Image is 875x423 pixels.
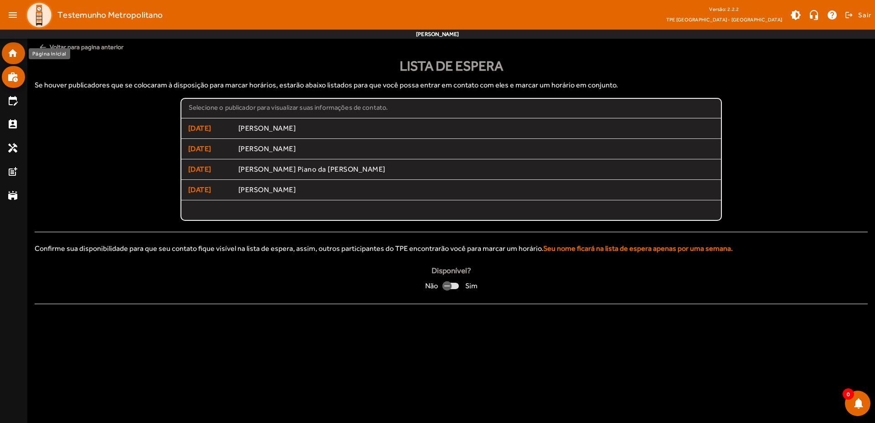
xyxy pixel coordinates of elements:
[188,123,232,134] span: [DATE]
[38,43,47,52] mat-icon: arrow_back
[843,388,854,400] span: 0
[238,144,714,154] span: [PERSON_NAME]
[666,15,782,24] span: TPE [GEOGRAPHIC_DATA] - [GEOGRAPHIC_DATA]
[189,102,714,112] div: Selecione o publicador para visualizar suas informações de contato.
[35,56,868,76] div: Lista de espera
[7,48,18,59] mat-icon: home
[238,124,714,133] span: [PERSON_NAME]
[238,165,714,174] span: [PERSON_NAME] Piano da [PERSON_NAME]
[188,143,232,154] span: [DATE]
[22,1,163,29] a: Testemunho Metropolitano
[238,185,714,195] span: [PERSON_NAME]
[35,80,868,91] p: Se houver publicadores que se colocaram à disposição para marcar horários, estarão abaixo listado...
[4,6,22,24] mat-icon: menu
[7,95,18,106] mat-icon: edit_calendar
[465,280,478,291] span: Sim
[432,265,471,277] strong: Disponível?
[7,71,18,82] mat-icon: work_history
[35,243,868,254] div: Confirme sua disponibilidade para que seu contato fique visível na lista de espera, assim, outros...
[188,164,232,175] span: [DATE]
[7,166,18,177] mat-icon: post_add
[543,244,733,253] strong: Seu nome ficará na lista de espera apenas por uma semana.
[844,8,871,22] button: Sair
[7,190,18,201] mat-icon: stadium
[26,1,53,29] img: Logo TPE
[666,4,782,15] div: Versão: 2.2.2
[7,119,18,130] mat-icon: perm_contact_calendar
[188,184,232,195] span: [DATE]
[57,8,163,22] span: Testemunho Metropolitano
[425,280,438,291] span: Não
[7,143,18,153] mat-icon: handyman
[29,48,70,59] div: Página inicial
[35,39,868,56] span: Voltar para pagina anterior
[858,8,871,22] span: Sair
